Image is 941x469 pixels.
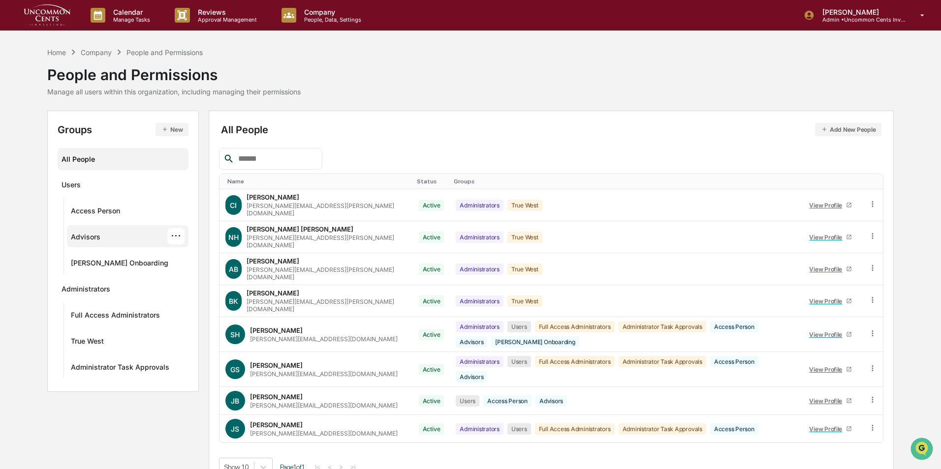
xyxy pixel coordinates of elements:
div: Advisors [456,336,487,348]
div: True West [507,232,542,243]
div: Home [47,48,66,57]
a: View Profile [805,393,856,409]
div: [PERSON_NAME][EMAIL_ADDRESS][PERSON_NAME][DOMAIN_NAME] [247,234,407,249]
div: Manage all users within this organization, including managing their permissions [47,88,301,96]
iframe: Open customer support [910,437,936,463]
span: Data Lookup [20,143,62,152]
div: Advisors [71,233,100,244]
div: [PERSON_NAME][EMAIL_ADDRESS][PERSON_NAME][DOMAIN_NAME] [247,298,407,313]
div: [PERSON_NAME][EMAIL_ADDRESS][DOMAIN_NAME] [250,430,398,437]
div: Administrators [456,295,503,307]
a: 🗄️Attestations [67,120,126,138]
div: Active [419,364,444,375]
div: [PERSON_NAME] [250,361,303,369]
div: Active [419,232,444,243]
div: Administrator Task Approvals [619,321,706,332]
div: [PERSON_NAME] [250,393,303,401]
div: Administrators [456,356,503,367]
div: View Profile [809,397,846,405]
div: Toggle SortBy [454,178,795,185]
a: View Profile [805,198,856,213]
div: View Profile [809,297,846,305]
span: NH [228,233,239,241]
a: View Profile [805,362,856,377]
div: Start new chat [33,75,161,85]
p: Admin • Uncommon Cents Investing [815,16,906,23]
div: Active [419,200,444,211]
div: Active [419,264,444,275]
div: Advisors [535,395,567,407]
a: View Profile [805,230,856,245]
button: Start new chat [167,78,179,90]
div: Full Access Administrators [535,356,615,367]
div: Access Person [710,423,758,435]
button: New [156,123,188,136]
div: [PERSON_NAME][EMAIL_ADDRESS][DOMAIN_NAME] [250,402,398,409]
p: Manage Tasks [105,16,155,23]
a: View Profile [805,327,856,342]
div: True West [507,295,542,307]
div: [PERSON_NAME][EMAIL_ADDRESS][PERSON_NAME][DOMAIN_NAME] [247,202,407,217]
div: Users [507,423,531,435]
div: True West [71,337,104,349]
div: [PERSON_NAME][EMAIL_ADDRESS][PERSON_NAME][DOMAIN_NAME] [247,266,407,281]
div: Access Person [710,321,758,332]
span: Attestations [81,124,122,134]
div: Full Access Administrators [535,321,615,332]
div: View Profile [809,265,846,273]
span: CI [230,201,237,209]
a: View Profile [805,293,856,309]
div: Users [456,395,479,407]
div: We're available if you need us! [33,85,125,93]
div: [PERSON_NAME] Onboarding [71,259,168,270]
div: Company [81,48,112,57]
div: People and Permissions [47,58,301,84]
div: Administrators [62,285,110,296]
div: [PERSON_NAME] [250,326,303,334]
div: [PERSON_NAME] [250,421,303,429]
div: Administrator Task Approvals [619,356,706,367]
div: Access Person [71,206,120,218]
div: Toggle SortBy [227,178,409,185]
span: AB [229,265,238,273]
div: Active [419,295,444,307]
div: All People [62,151,185,167]
div: 🔎 [10,144,18,151]
div: Access Person [483,395,532,407]
div: True West [507,264,542,275]
div: 🗄️ [71,125,79,133]
p: [PERSON_NAME] [815,8,906,16]
p: Approval Management [190,16,262,23]
a: View Profile [805,421,856,437]
div: View Profile [809,234,846,241]
div: Users [507,321,531,332]
div: Users [62,180,81,192]
div: View Profile [809,425,846,433]
div: [PERSON_NAME][EMAIL_ADDRESS][DOMAIN_NAME] [250,335,398,343]
div: Administrators [456,423,503,435]
div: [PERSON_NAME] [PERSON_NAME] [247,225,353,233]
div: Toggle SortBy [417,178,446,185]
div: Groups [58,123,189,136]
div: Active [419,395,444,407]
div: Administrator Task Approvals [71,363,169,375]
span: Pylon [98,167,119,174]
p: People, Data, Settings [296,16,366,23]
div: Administrator Task Approvals [619,423,706,435]
div: 🖐️ [10,125,18,133]
div: Toggle SortBy [803,178,858,185]
span: JB [231,397,239,405]
div: Full Access Administrators [71,311,160,322]
div: [PERSON_NAME][EMAIL_ADDRESS][DOMAIN_NAME] [250,370,398,378]
img: logo [24,3,71,27]
div: [PERSON_NAME] Onboarding [491,336,579,348]
div: View Profile [809,366,846,373]
div: View Profile [809,331,846,338]
span: BK [229,297,238,305]
span: SH [230,330,240,339]
div: Administrators [456,264,503,275]
div: Administrators [456,232,503,243]
div: Toggle SortBy [870,178,879,185]
div: ··· [167,228,185,244]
